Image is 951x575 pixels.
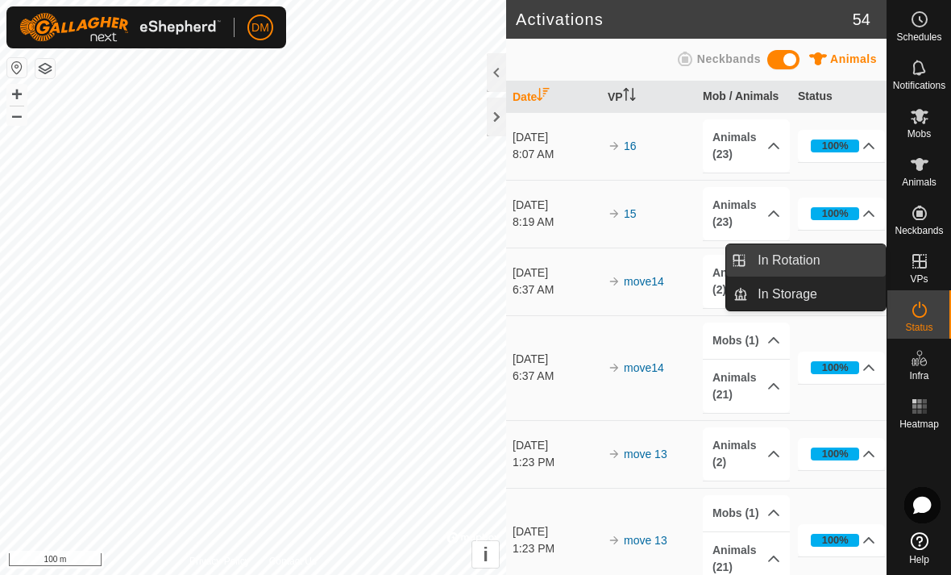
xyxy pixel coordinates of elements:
div: 100% [811,207,859,220]
span: Animals [902,177,936,187]
p-sorticon: Activate to sort [537,90,550,103]
li: In Storage [726,278,886,310]
button: – [7,106,27,125]
div: [DATE] [513,437,600,454]
a: move 13 [624,448,667,460]
a: Help [887,526,951,571]
img: arrow [608,534,621,547]
span: In Storage [758,285,817,304]
span: In Rotation [758,251,820,270]
div: 8:07 AM [513,146,600,163]
div: 100% [811,448,859,460]
div: [DATE] [513,523,600,540]
span: Animals [830,52,877,65]
p-accordion-header: 100% [798,438,885,470]
th: Date [506,81,601,113]
div: [DATE] [513,351,600,368]
div: 100% [822,206,849,221]
div: 100% [811,140,859,152]
img: arrow [608,448,621,460]
p-accordion-header: Mobs (1) [703,495,790,531]
span: Neckbands [697,52,761,65]
p-accordion-header: 100% [798,130,885,162]
img: arrow [608,207,621,220]
span: Help [909,555,929,565]
th: Mob / Animals [696,81,791,113]
img: arrow [608,275,621,288]
div: [DATE] [513,265,600,281]
span: Status [905,323,932,332]
p-accordion-header: Mobs (1) [703,323,790,359]
th: VP [601,81,696,113]
span: Neckbands [895,226,943,235]
button: + [7,85,27,104]
img: arrow [608,140,621,152]
div: [DATE] [513,197,600,214]
button: Map Layers [35,59,55,78]
a: move14 [624,275,664,288]
p-accordion-header: Animals (2) [703,255,790,308]
div: 100% [822,446,849,461]
p-accordion-header: 100% [798,352,885,384]
div: 100% [811,534,859,547]
p-accordion-header: 100% [798,198,885,230]
p-accordion-header: 100% [798,524,885,556]
div: [DATE] [513,129,600,146]
p-accordion-header: Animals (23) [703,187,790,240]
div: 6:37 AM [513,281,600,298]
img: arrow [608,361,621,374]
div: 1:23 PM [513,454,600,471]
span: Heatmap [899,419,939,429]
a: Contact Us [269,554,317,569]
span: Mobs [907,129,931,139]
p-accordion-header: Animals (21) [703,360,790,413]
p-accordion-header: Animals (23) [703,119,790,173]
p-sorticon: Activate to sort [623,90,636,103]
button: i [472,541,499,568]
img: Gallagher Logo [19,13,221,42]
h2: Activations [516,10,853,29]
div: 100% [811,361,859,374]
div: 100% [822,360,849,375]
button: Reset Map [7,58,27,77]
p-accordion-header: Animals (2) [703,427,790,481]
div: 1:23 PM [513,540,600,557]
a: Privacy Policy [189,554,250,569]
span: 54 [853,7,870,31]
span: VPs [910,274,928,284]
a: In Rotation [748,244,886,277]
div: 100% [822,532,849,548]
span: Notifications [893,81,945,90]
li: In Rotation [726,244,886,277]
a: move14 [624,361,664,374]
span: Schedules [896,32,941,42]
th: Status [791,81,887,113]
span: Infra [909,371,928,381]
div: 6:37 AM [513,368,600,385]
div: 8:19 AM [513,214,600,231]
span: i [483,544,488,565]
a: 15 [624,207,637,220]
a: 16 [624,140,637,152]
div: 100% [822,138,849,153]
span: DM [251,19,269,36]
a: move 13 [624,534,667,547]
a: In Storage [748,278,886,310]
